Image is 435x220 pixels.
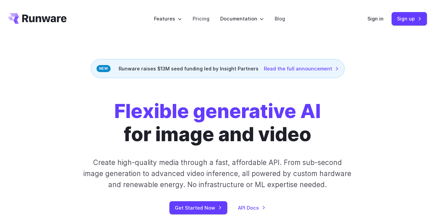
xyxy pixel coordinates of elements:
h1: for image and video [114,100,321,146]
a: Sign up [392,12,427,25]
a: Read the full announcement [264,65,339,72]
a: Blog [275,15,285,22]
a: Sign in [367,15,384,22]
label: Features [154,15,182,22]
a: API Docs [238,204,266,212]
a: Pricing [193,15,209,22]
div: Runware raises $13M seed funding led by Insight Partners [91,59,345,78]
p: Create high-quality media through a fast, affordable API. From sub-second image generation to adv... [83,157,351,190]
label: Documentation [220,15,264,22]
a: Get Started Now [169,201,227,214]
strong: Flexible generative AI [114,99,321,123]
a: Go to / [8,13,67,24]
